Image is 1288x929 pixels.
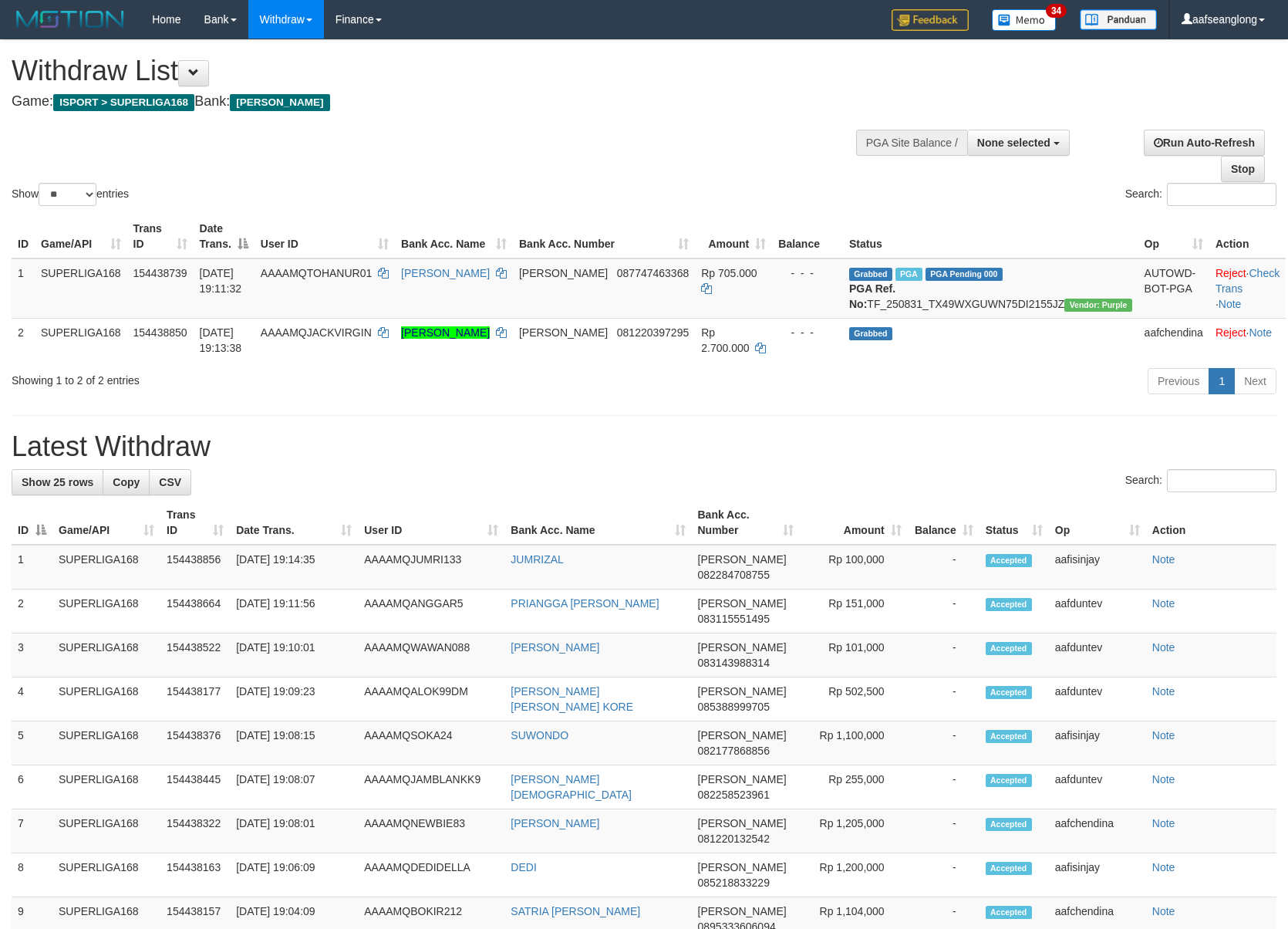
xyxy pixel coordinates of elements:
td: AAAAMQALOK99DM [358,677,504,721]
th: Action [1209,215,1286,258]
span: Accepted [986,686,1032,699]
th: Amount: activate to sort column ascending [695,215,772,258]
span: CSV [159,476,181,488]
td: - [908,677,979,721]
span: Grabbed [849,327,892,340]
h4: Game: Bank: [12,94,843,110]
span: [PERSON_NAME] [519,326,608,339]
td: 5 [12,721,52,765]
th: Trans ID: activate to sort column ascending [127,215,194,258]
span: [PERSON_NAME] [698,597,787,610]
select: Showentries [39,183,96,206]
td: 154438322 [160,809,230,853]
span: [PERSON_NAME] [519,267,608,279]
td: - [908,589,979,633]
span: Copy 082258523961 to clipboard [698,789,770,801]
img: panduan.png [1080,9,1157,30]
td: - [908,633,979,677]
a: PRIANGGA [PERSON_NAME] [511,597,659,610]
span: [DATE] 19:13:38 [200,326,242,354]
span: Copy 081220132542 to clipboard [698,833,770,845]
a: 1 [1209,368,1235,394]
a: Note [1152,553,1175,566]
span: Copy 085218833229 to clipboard [698,877,770,889]
span: Rp 705.000 [701,267,757,279]
a: Reject [1216,326,1246,339]
label: Search: [1125,469,1276,492]
th: Op: activate to sort column ascending [1049,501,1146,545]
span: [PERSON_NAME] [230,94,329,111]
th: Amount: activate to sort column ascending [800,501,908,545]
a: [PERSON_NAME] [511,817,599,829]
a: Note [1152,597,1175,610]
td: aafchendina [1138,318,1209,362]
a: Reject [1216,267,1246,279]
span: Accepted [986,642,1032,655]
span: Show 25 rows [22,476,93,488]
span: [PERSON_NAME] [698,685,787,698]
th: User ID: activate to sort column ascending [255,215,395,258]
img: Feedback.jpg [892,9,969,31]
th: Date Trans.: activate to sort column ascending [230,501,358,545]
td: SUPERLIGA168 [35,318,127,362]
img: MOTION_logo.png [12,8,129,31]
a: Note [1152,905,1175,917]
span: Accepted [986,862,1032,875]
span: Copy 083115551495 to clipboard [698,613,770,625]
span: [PERSON_NAME] [698,861,787,873]
input: Search: [1167,183,1276,206]
a: Note [1219,298,1242,310]
a: Next [1234,368,1276,394]
td: AAAAMQSOKA24 [358,721,504,765]
td: 154438376 [160,721,230,765]
td: Rp 101,000 [800,633,908,677]
td: aafduntev [1049,765,1146,809]
a: Note [1152,729,1175,742]
h1: Withdraw List [12,56,843,86]
th: Status: activate to sort column ascending [979,501,1049,545]
span: [PERSON_NAME] [698,553,787,566]
th: Trans ID: activate to sort column ascending [160,501,230,545]
a: SUWONDO [511,729,568,742]
th: Bank Acc. Number: activate to sort column ascending [513,215,695,258]
a: Note [1249,326,1272,339]
td: aafduntev [1049,633,1146,677]
a: Note [1152,861,1175,873]
td: aafisinjay [1049,853,1146,897]
span: [DATE] 19:11:32 [200,267,242,295]
span: Accepted [986,730,1032,743]
b: PGA Ref. No: [849,282,895,310]
td: AUTOWD-BOT-PGA [1138,258,1209,319]
span: Copy 083143988314 to clipboard [698,657,770,669]
th: User ID: activate to sort column ascending [358,501,504,545]
td: - [908,853,979,897]
td: Rp 255,000 [800,765,908,809]
span: AAAAMQJACKVIRGIN [261,326,372,339]
td: [DATE] 19:11:56 [230,589,358,633]
span: Marked by aafounsreynich [895,268,922,281]
a: Previous [1148,368,1209,394]
td: [DATE] 19:09:23 [230,677,358,721]
td: 6 [12,765,52,809]
span: None selected [977,137,1050,149]
td: aafisinjay [1049,545,1146,589]
td: Rp 502,500 [800,677,908,721]
td: 3 [12,633,52,677]
td: AAAAMQJAMBLANKK9 [358,765,504,809]
td: 8 [12,853,52,897]
span: PGA Pending [926,268,1003,281]
td: AAAAMQANGGAR5 [358,589,504,633]
td: Rp 1,205,000 [800,809,908,853]
td: aafchendina [1049,809,1146,853]
input: Search: [1167,469,1276,492]
td: 154438163 [160,853,230,897]
td: AAAAMQNEWBIE83 [358,809,504,853]
td: [DATE] 19:06:09 [230,853,358,897]
span: [PERSON_NAME] [698,773,787,785]
td: - [908,765,979,809]
a: Copy [103,469,150,495]
th: Op: activate to sort column ascending [1138,215,1209,258]
label: Search: [1125,183,1276,206]
span: Copy 087747463368 to clipboard [617,267,689,279]
td: [DATE] 19:10:01 [230,633,358,677]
